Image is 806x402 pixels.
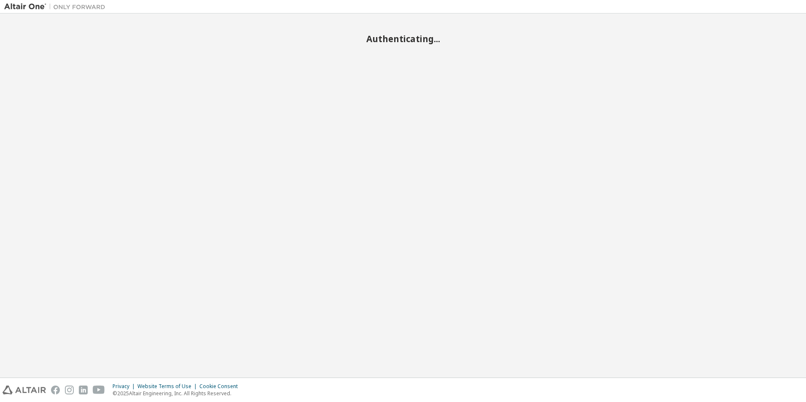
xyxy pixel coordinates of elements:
[79,386,88,394] img: linkedin.svg
[4,33,802,44] h2: Authenticating...
[65,386,74,394] img: instagram.svg
[113,390,243,397] p: © 2025 Altair Engineering, Inc. All Rights Reserved.
[113,383,137,390] div: Privacy
[93,386,105,394] img: youtube.svg
[199,383,243,390] div: Cookie Consent
[137,383,199,390] div: Website Terms of Use
[4,3,110,11] img: Altair One
[51,386,60,394] img: facebook.svg
[3,386,46,394] img: altair_logo.svg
